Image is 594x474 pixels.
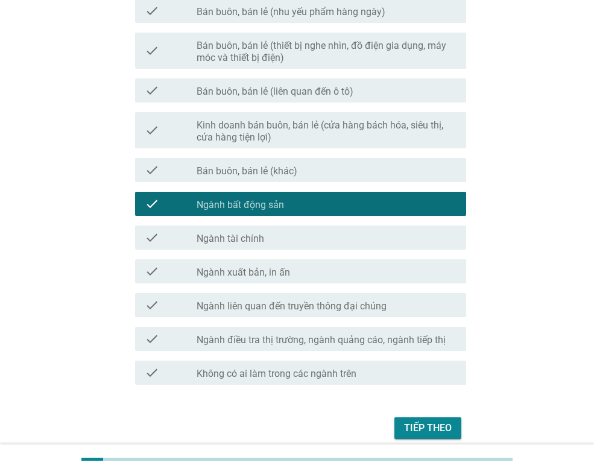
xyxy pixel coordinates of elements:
i: check [145,163,159,177]
i: check [145,37,159,64]
label: Không có ai làm trong các ngành trên [197,368,356,380]
div: Tiếp theo [404,421,452,435]
i: check [145,264,159,279]
i: check [145,197,159,211]
i: check [145,332,159,346]
label: Bán buôn, bán lẻ (thiết bị nghe nhìn, đồ điện gia dụng, máy móc và thiết bị điện) [197,40,457,64]
label: Bán buôn, bán lẻ (nhu yếu phẩm hàng ngày) [197,6,385,18]
label: Ngành xuất bản, in ấn [197,267,290,279]
button: Tiếp theo [394,417,461,439]
i: check [145,230,159,245]
label: Bán buôn, bán lẻ (khác) [197,165,297,177]
label: Bán buôn, bán lẻ (liên quan đến ô tô) [197,86,353,98]
i: check [145,365,159,380]
label: Kinh doanh bán buôn, bán lẻ (cửa hàng bách hóa, siêu thị, cửa hàng tiện lợi) [197,119,457,144]
label: Ngành liên quan đến truyền thông đại chúng [197,300,387,312]
label: Ngành tài chính [197,233,264,245]
label: Ngành điều tra thị trường, ngành quảng cáo, ngành tiếp thị [197,334,446,346]
i: check [145,117,159,144]
i: check [145,83,159,98]
i: check [145,4,159,18]
label: Ngành bất động sản [197,199,284,211]
i: check [145,298,159,312]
